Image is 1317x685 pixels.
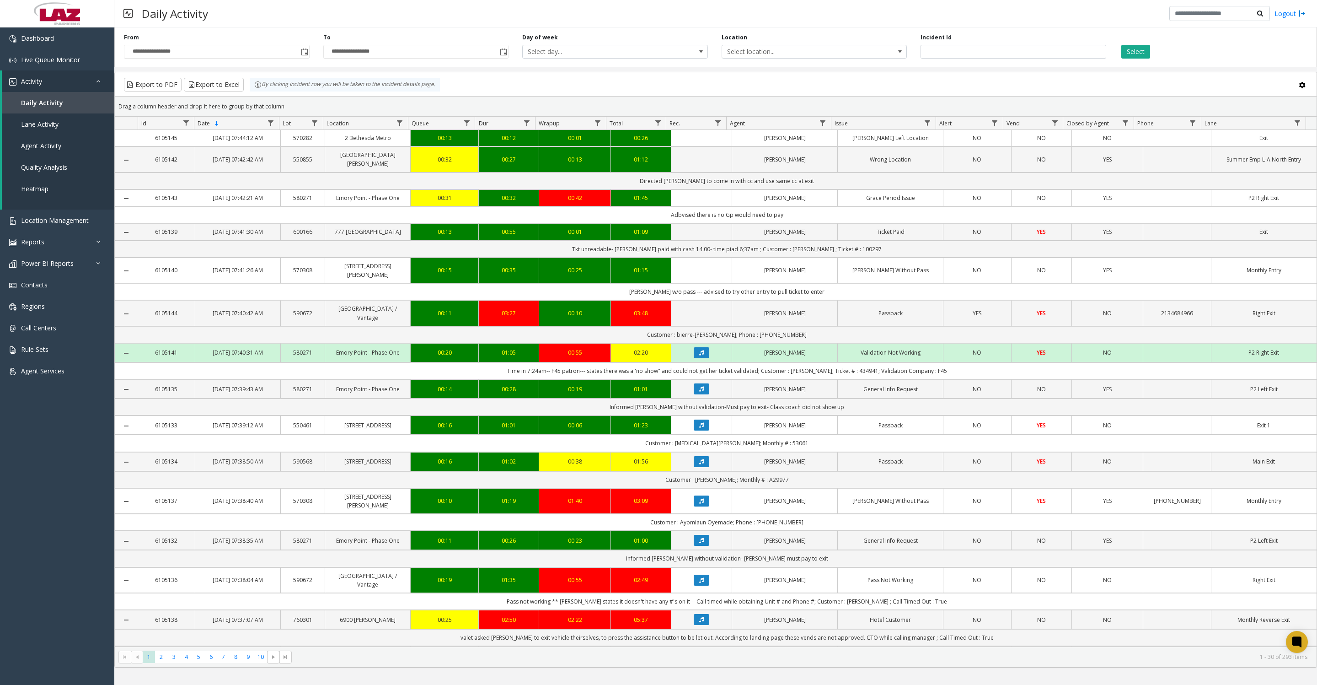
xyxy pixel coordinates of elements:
img: 'icon' [9,282,16,289]
a: 01:01 [616,385,666,394]
a: 02:20 [616,348,666,357]
a: 01:23 [616,421,666,430]
a: [GEOGRAPHIC_DATA][PERSON_NAME] [331,151,405,168]
img: 'icon' [9,303,16,311]
span: YES [1037,309,1046,317]
a: 600166 [286,227,319,236]
a: Queue Filter Menu [460,117,473,129]
a: [STREET_ADDRESS][PERSON_NAME] [331,492,405,510]
a: NO [949,266,1005,275]
a: Right Exit [1217,309,1311,318]
a: [STREET_ADDRESS][PERSON_NAME] [331,262,405,279]
a: Monthly Entry [1217,266,1311,275]
a: 00:25 [545,266,605,275]
span: NO [1037,134,1046,142]
div: 01:01 [484,421,534,430]
a: 550855 [286,155,319,164]
div: 01:19 [484,496,534,505]
a: NO [949,496,1005,505]
a: [PERSON_NAME] [738,227,832,236]
td: Customer : bierre-[PERSON_NAME]; Phone : [PHONE_NUMBER] [138,326,1317,343]
a: Passback [843,309,937,318]
a: Wrapup Filter Menu [592,117,604,129]
a: 03:48 [616,309,666,318]
a: Agent Filter Menu [817,117,829,129]
a: Emory Point - Phase One [331,385,405,394]
td: Adbvised there is no Gp would need to pay [138,206,1317,223]
a: Location Filter Menu [393,117,406,129]
a: Collapse Details [115,195,138,202]
a: 01:56 [616,457,666,466]
img: 'icon' [9,57,16,64]
a: Id Filter Menu [180,117,192,129]
div: 00:16 [416,457,472,466]
a: Heatmap [2,178,114,200]
span: Activity [21,77,42,86]
a: Summer Emp L-A North Entry [1217,155,1311,164]
a: 6105140 [143,266,189,275]
a: 580271 [286,194,319,202]
a: 580271 [286,385,319,394]
span: YES [1103,228,1112,236]
a: NO [1077,421,1137,430]
a: [PERSON_NAME] [738,309,832,318]
img: 'icon' [9,346,16,354]
a: [PERSON_NAME] [738,155,832,164]
div: 03:09 [616,496,666,505]
img: pageIcon [123,2,133,25]
a: Rec. Filter Menu [712,117,724,129]
a: 00:11 [416,309,472,318]
a: NO [949,194,1005,202]
span: YES [1103,385,1112,393]
a: YES [1077,266,1137,275]
a: 00:55 [545,348,605,357]
a: P2 Right Exit [1217,348,1311,357]
a: YES [949,309,1005,318]
span: Contacts [21,280,48,289]
button: Export to Excel [184,78,244,92]
div: 00:12 [484,134,534,142]
div: 00:13 [416,227,472,236]
a: [GEOGRAPHIC_DATA] / Vantage [331,304,405,322]
img: logout [1298,9,1306,18]
div: 00:31 [416,194,472,202]
img: 'icon' [9,260,16,268]
a: 570308 [286,266,319,275]
a: Collapse Details [115,350,138,357]
span: Heatmap [21,184,48,193]
a: 580271 [286,348,319,357]
div: 00:32 [416,155,472,164]
a: Exit 1 [1217,421,1311,430]
a: Alert Filter Menu [989,117,1001,129]
a: 590672 [286,309,319,318]
span: Regions [21,302,45,311]
a: [DATE] 07:41:26 AM [201,266,275,275]
span: YES [1103,266,1112,274]
img: 'icon' [9,217,16,225]
a: Collapse Details [115,229,138,236]
a: NO [1077,134,1137,142]
a: [PERSON_NAME] [738,421,832,430]
div: 00:32 [484,194,534,202]
a: [PERSON_NAME] [738,194,832,202]
a: 00:26 [616,134,666,142]
span: Toggle popup [498,45,508,58]
a: YES [1077,227,1137,236]
a: [DATE] 07:42:42 AM [201,155,275,164]
a: 00:13 [545,155,605,164]
div: 00:38 [545,457,605,466]
span: NO [1103,134,1112,142]
a: NO [949,348,1005,357]
a: Main Exit [1217,457,1311,466]
a: Collapse Details [115,386,138,393]
div: 00:27 [484,155,534,164]
button: Select [1121,45,1150,59]
span: Agent Activity [21,141,61,150]
div: 00:10 [416,496,472,505]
